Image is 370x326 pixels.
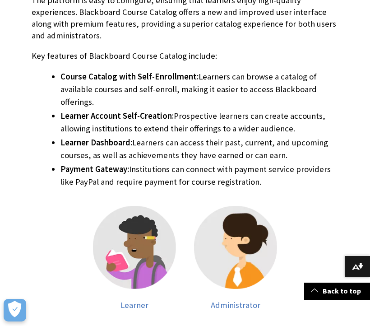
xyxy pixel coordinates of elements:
span: Administrator [211,300,260,310]
span: Payment Gateway: [60,164,129,174]
img: Learner help [93,206,176,289]
li: Learners can access their past, current, and upcoming courses, as well as achievements they have ... [60,136,338,162]
span: Learner Account Self-Creation: [60,111,174,121]
p: Key features of Blackboard Course Catalog include: [32,50,338,62]
a: Administrator help Administrator [194,206,277,310]
img: Administrator help [194,206,277,289]
span: Learner [120,300,148,310]
li: Prospective learners can create accounts, allowing institutions to extend their offerings to a wi... [60,110,338,135]
li: Institutions can connect with payment service providers like PayPal and require payment for cours... [60,163,338,188]
button: Open Preferences [4,299,26,321]
a: Back to top [304,283,370,299]
a: Learner help Learner [93,206,176,310]
span: Learner Dashboard: [60,137,132,148]
span: Course Catalog with Self-Enrollment: [60,71,199,82]
li: Learners can browse a catalog of available courses and self-enroll, making it easier to access Bl... [60,70,338,108]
